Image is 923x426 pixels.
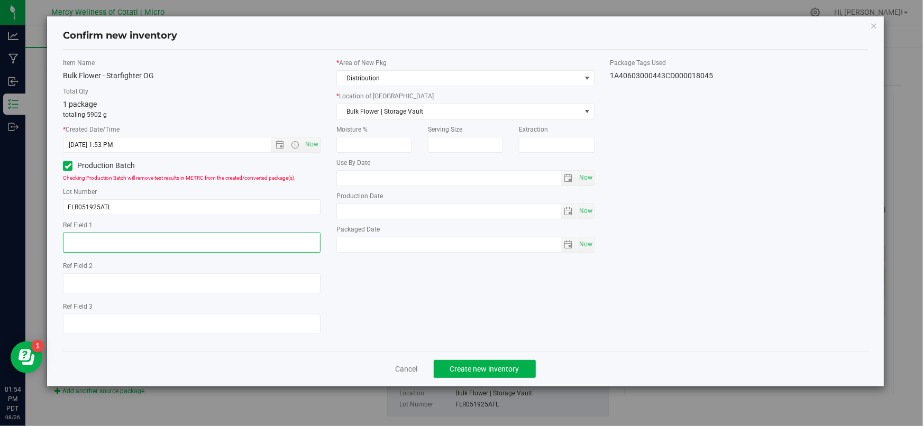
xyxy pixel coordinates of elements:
label: Total Qty [63,87,321,96]
span: Open the date view [271,141,289,149]
label: Use By Date [336,158,594,168]
label: Serving Size [428,125,503,134]
span: Set Current date [577,237,595,252]
span: select [577,237,594,252]
span: select [561,237,577,252]
label: Ref Field 3 [63,302,321,311]
label: Production Batch [63,160,184,171]
span: select [561,204,577,219]
h4: Confirm new inventory [63,29,177,43]
label: Production Date [336,191,594,201]
span: Create new inventory [450,365,519,373]
label: Ref Field 2 [63,261,321,271]
iframe: Resource center [11,341,42,373]
span: select [577,171,594,186]
label: Moisture % [336,125,412,134]
span: Checking Production Batch will remove test results in METRC from the created/converted package(s). [63,175,296,181]
p: totaling 5902 g [63,110,321,119]
label: Area of New Pkg [336,58,594,68]
a: Cancel [396,364,418,374]
label: Package Tags Used [610,58,868,68]
label: Location of [GEOGRAPHIC_DATA] [336,91,594,101]
span: Bulk Flower | Storage Vault [337,104,580,119]
span: select [561,171,577,186]
span: select [577,204,594,219]
span: Distribution [337,71,580,86]
span: Open the time view [286,141,304,149]
span: select [581,104,594,119]
div: 1A40603000443CD000018045 [610,70,868,81]
label: Created Date/Time [63,125,321,134]
label: Item Name [63,58,321,68]
label: Lot Number [63,187,321,197]
button: Create new inventory [434,360,536,378]
span: Set Current date [303,137,321,152]
div: Bulk Flower - Starfighter OG [63,70,321,81]
span: Set Current date [577,203,595,219]
label: Ref Field 1 [63,220,321,230]
iframe: Resource center unread badge [31,340,44,353]
span: 1 package [63,100,97,108]
label: Extraction [519,125,594,134]
label: Packaged Date [336,225,594,234]
span: Set Current date [577,170,595,186]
